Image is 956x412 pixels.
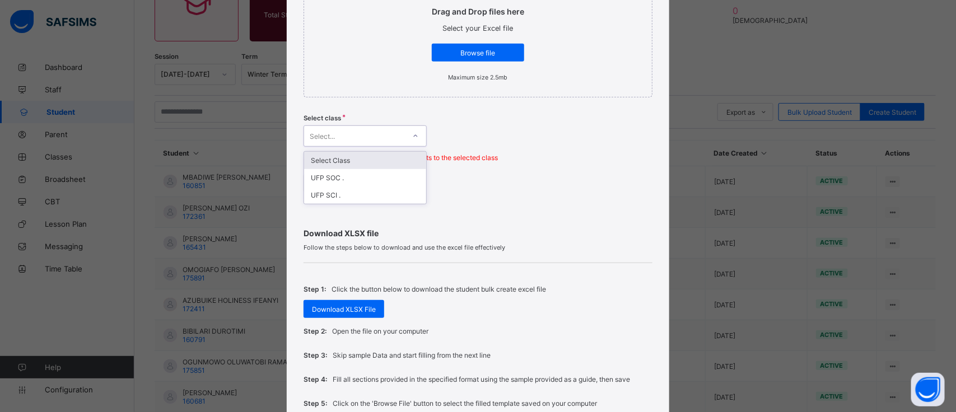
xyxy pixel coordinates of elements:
[442,24,513,32] span: Select your Excel file
[304,153,652,162] p: ⚠ This action adds all uploaded students to the selected class
[432,7,524,16] p: Drag and Drop files here
[304,285,326,293] span: Step 1:
[304,228,652,238] span: Download XLSX file
[304,186,426,204] div: UFP SCI .
[304,169,426,186] div: UFP SOC .
[911,373,945,406] button: Open asap
[440,49,516,57] span: Browse file
[304,114,341,122] span: Select class
[304,399,327,408] span: Step 5:
[448,74,507,81] small: Maximum size 2.5mb
[333,351,491,359] p: Skip sample Data and start filling from the next line
[304,351,327,359] span: Step 3:
[332,327,428,335] p: Open the file on your computer
[333,375,630,383] p: Fill all sections provided in the specified format using the sample provided as a guide, then save
[312,305,376,313] span: Download XLSX File
[304,244,652,251] span: Follow the steps below to download and use the excel file effectively
[333,399,597,408] p: Click on the 'Browse File' button to select the filled template saved on your computer
[332,285,546,293] p: Click the button below to download the student bulk create excel file
[304,375,327,383] span: Step 4:
[310,125,335,147] div: Select...
[304,152,426,169] div: Select Class
[304,327,327,335] span: Step 2:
